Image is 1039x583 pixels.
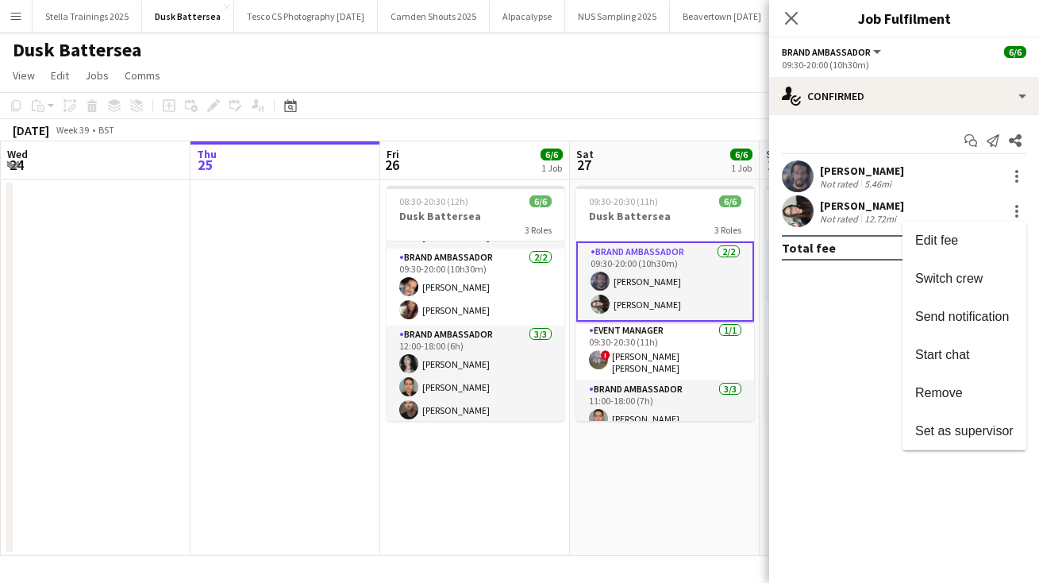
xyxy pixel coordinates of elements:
[902,260,1026,298] button: Switch crew
[915,310,1009,323] span: Send notification
[902,222,1026,260] button: Edit fee
[902,374,1026,412] button: Remove
[915,386,963,400] span: Remove
[902,412,1026,450] button: Set as supervisor
[902,336,1026,374] button: Start chat
[915,272,983,285] span: Switch crew
[915,424,1014,438] span: Set as supervisor
[902,298,1026,336] button: Send notification
[915,348,969,361] span: Start chat
[915,234,958,247] span: Edit fee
